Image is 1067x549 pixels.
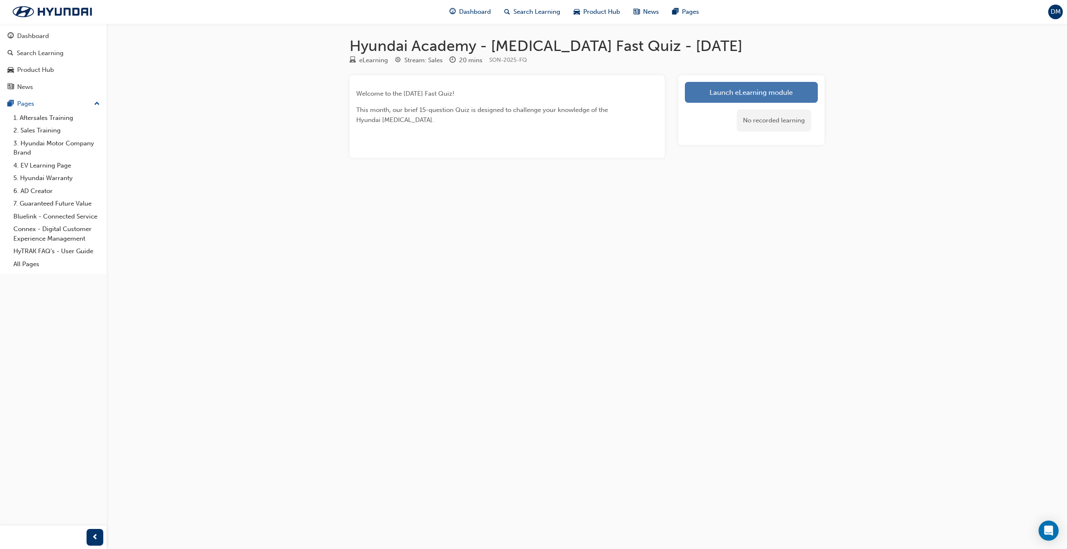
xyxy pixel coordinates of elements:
span: prev-icon [92,532,98,543]
span: car-icon [574,7,580,17]
div: Stream [395,55,443,66]
a: car-iconProduct Hub [567,3,627,20]
img: Trak [4,3,100,20]
div: Stream: Sales [404,56,443,65]
span: clock-icon [449,57,456,64]
a: 6. AD Creator [10,185,103,198]
div: Open Intercom Messenger [1039,521,1059,541]
a: guage-iconDashboard [443,3,498,20]
div: Pages [17,99,34,109]
a: 3. Hyundai Motor Company Brand [10,137,103,159]
a: Search Learning [3,46,103,61]
span: Pages [682,7,699,17]
a: Bluelink - Connected Service [10,210,103,223]
a: HyTRAK FAQ's - User Guide [10,245,103,258]
button: DM [1048,5,1063,19]
span: This month, our brief 15-question Quiz is designed to challenge your knowledge of the Hyundai [ME... [356,106,610,124]
a: pages-iconPages [666,3,706,20]
span: Search Learning [513,7,560,17]
h1: Hyundai Academy - [MEDICAL_DATA] Fast Quiz - [DATE] [350,37,824,55]
div: News [17,82,33,92]
span: up-icon [94,99,100,109]
span: news-icon [8,84,14,91]
a: 7. Guaranteed Future Value [10,197,103,210]
a: search-iconSearch Learning [498,3,567,20]
div: Product Hub [17,65,54,75]
a: news-iconNews [627,3,666,20]
span: car-icon [8,66,14,74]
a: 4. EV Learning Page [10,159,103,172]
a: 2. Sales Training [10,124,103,137]
a: All Pages [10,258,103,271]
button: Pages [3,96,103,112]
div: No recorded learning [737,109,811,132]
button: DashboardSearch LearningProduct HubNews [3,27,103,96]
span: learningResourceType_ELEARNING-icon [350,57,356,64]
div: Duration [449,55,482,66]
span: news-icon [633,7,640,17]
span: search-icon [504,7,510,17]
a: Launch eLearning module [685,82,818,103]
a: 5. Hyundai Warranty [10,172,103,185]
div: 20 mins [459,56,482,65]
span: Learning resource code [489,56,527,64]
span: Welcome to the [DATE] Fast Quiz! [356,90,454,97]
div: Search Learning [17,48,64,58]
a: 1. Aftersales Training [10,112,103,125]
span: News [643,7,659,17]
div: Dashboard [17,31,49,41]
a: Dashboard [3,28,103,44]
span: search-icon [8,50,13,57]
span: guage-icon [8,33,14,40]
span: guage-icon [449,7,456,17]
div: eLearning [359,56,388,65]
div: Type [350,55,388,66]
span: DM [1051,7,1061,17]
a: Connex - Digital Customer Experience Management [10,223,103,245]
span: pages-icon [672,7,679,17]
span: Product Hub [583,7,620,17]
a: News [3,79,103,95]
span: pages-icon [8,100,14,108]
a: Product Hub [3,62,103,78]
span: target-icon [395,57,401,64]
span: Dashboard [459,7,491,17]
